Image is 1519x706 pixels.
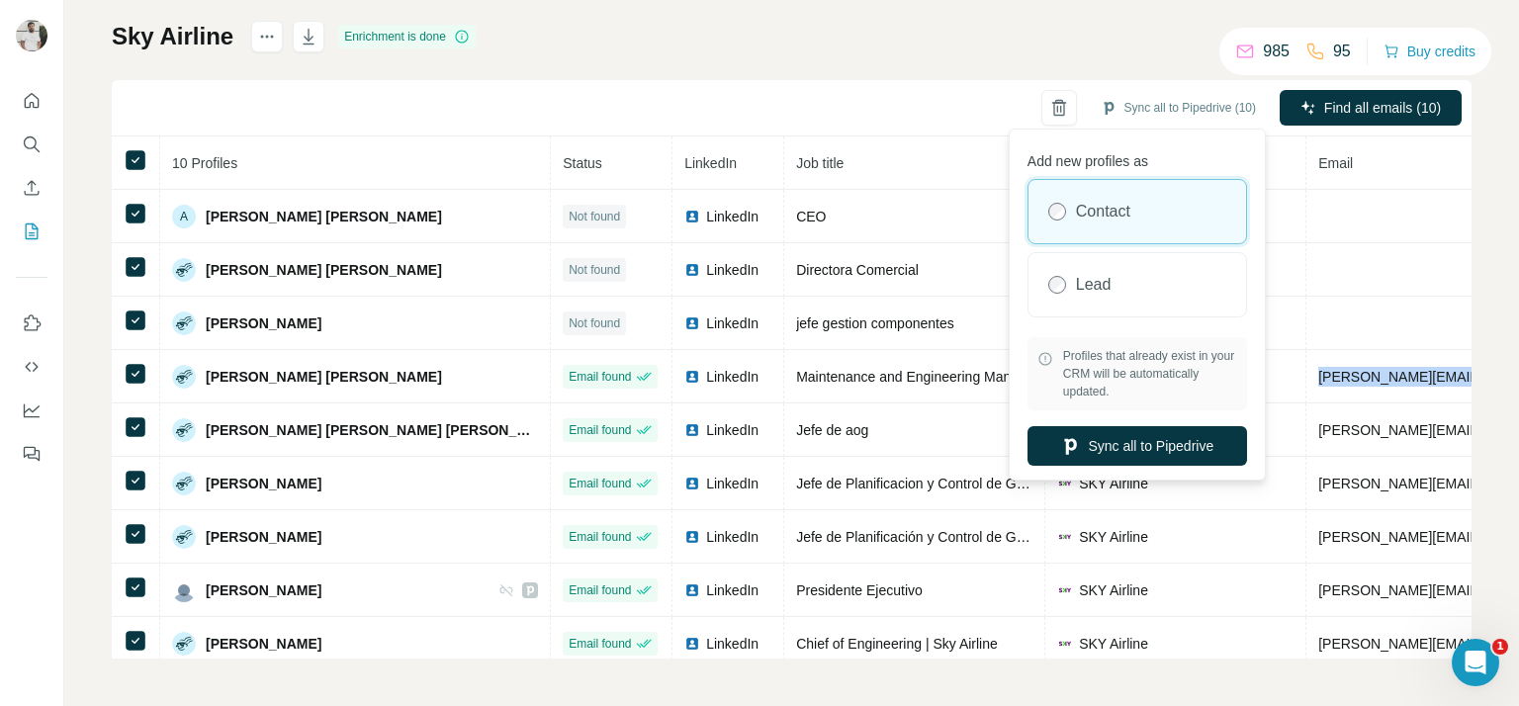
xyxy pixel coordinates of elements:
[684,155,737,171] span: LinkedIn
[16,83,47,119] button: Quick start
[684,369,700,385] img: LinkedIn logo
[16,306,47,341] button: Use Surfe on LinkedIn
[1028,426,1247,466] button: Sync all to Pipedrive
[569,635,631,653] span: Email found
[1076,273,1112,297] label: Lead
[206,474,321,493] span: [PERSON_NAME]
[684,636,700,652] img: LinkedIn logo
[172,472,196,495] img: Avatar
[569,208,620,225] span: Not found
[1079,634,1148,654] span: SKY Airline
[569,475,631,492] span: Email found
[706,260,759,280] span: LinkedIn
[796,209,826,224] span: CEO
[206,580,321,600] span: [PERSON_NAME]
[16,349,47,385] button: Use Surfe API
[796,422,868,438] span: Jefe de aog
[569,581,631,599] span: Email found
[796,262,919,278] span: Directora Comercial
[172,155,237,171] span: 10 Profiles
[16,436,47,472] button: Feedback
[1263,40,1290,63] p: 985
[206,313,321,333] span: [PERSON_NAME]
[706,527,759,547] span: LinkedIn
[706,313,759,333] span: LinkedIn
[796,529,1053,545] span: Jefe de Planificación y Control de Gestión
[706,580,759,600] span: LinkedIn
[206,367,442,387] span: [PERSON_NAME] [PERSON_NAME]
[1057,582,1073,598] img: company-logo
[1079,580,1148,600] span: SKY Airline
[206,634,321,654] span: [PERSON_NAME]
[796,476,1128,491] span: Jefe de Planificacion y Control de Gestion Corporativo
[1057,636,1073,652] img: company-logo
[16,170,47,206] button: Enrich CSV
[706,420,759,440] span: LinkedIn
[172,632,196,656] img: Avatar
[172,365,196,389] img: Avatar
[172,258,196,282] img: Avatar
[684,315,700,331] img: LinkedIn logo
[569,314,620,332] span: Not found
[16,393,47,428] button: Dashboard
[1384,38,1475,65] button: Buy credits
[796,155,844,171] span: Job title
[16,214,47,249] button: My lists
[1079,527,1148,547] span: SKY Airline
[1028,143,1247,171] p: Add new profiles as
[1087,93,1270,123] button: Sync all to Pipedrive (10)
[1324,98,1441,118] span: Find all emails (10)
[706,207,759,226] span: LinkedIn
[796,369,1038,385] span: Maintenance and Engineering Manager
[112,21,233,52] h1: Sky Airline
[706,367,759,387] span: LinkedIn
[684,209,700,224] img: LinkedIn logo
[1318,155,1353,171] span: Email
[1057,529,1073,545] img: company-logo
[569,421,631,439] span: Email found
[206,260,442,280] span: [PERSON_NAME] [PERSON_NAME]
[16,20,47,51] img: Avatar
[251,21,283,52] button: actions
[569,368,631,386] span: Email found
[706,474,759,493] span: LinkedIn
[1063,347,1237,400] span: Profiles that already exist in your CRM will be automatically updated.
[172,578,196,602] img: Avatar
[796,636,998,652] span: Chief of Engineering | Sky Airline
[1333,40,1351,63] p: 95
[206,420,538,440] span: [PERSON_NAME] [PERSON_NAME] [PERSON_NAME]
[338,25,476,48] div: Enrichment is done
[684,582,700,598] img: LinkedIn logo
[706,634,759,654] span: LinkedIn
[796,582,923,598] span: Presidente Ejecutivo
[206,527,321,547] span: [PERSON_NAME]
[1452,639,1499,686] iframe: Intercom live chat
[172,525,196,549] img: Avatar
[172,418,196,442] img: Avatar
[172,311,196,335] img: Avatar
[796,315,954,331] span: jefe gestion componentes
[684,476,700,491] img: LinkedIn logo
[172,205,196,228] div: A
[684,262,700,278] img: LinkedIn logo
[206,207,442,226] span: [PERSON_NAME] [PERSON_NAME]
[569,261,620,279] span: Not found
[684,422,700,438] img: LinkedIn logo
[1057,476,1073,491] img: company-logo
[1492,639,1508,655] span: 1
[563,155,602,171] span: Status
[1076,200,1130,223] label: Contact
[16,127,47,162] button: Search
[569,528,631,546] span: Email found
[1280,90,1462,126] button: Find all emails (10)
[1079,474,1148,493] span: SKY Airline
[684,529,700,545] img: LinkedIn logo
